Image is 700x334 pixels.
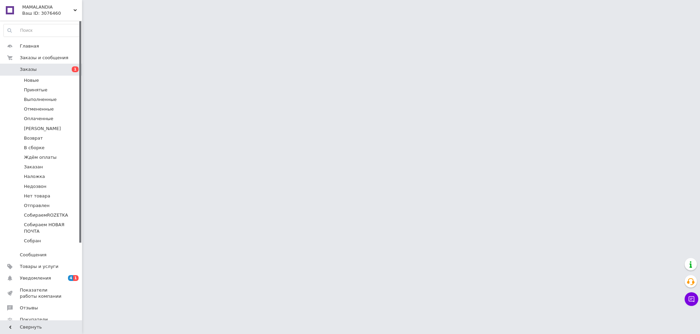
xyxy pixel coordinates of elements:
[24,145,44,151] span: В сборке
[24,154,57,160] span: Ждём оплаты
[20,264,58,270] span: Товары и услуги
[24,106,54,112] span: Отмененные
[24,174,45,180] span: Наложка
[20,287,63,299] span: Показатели работы компании
[4,24,80,37] input: Поиск
[20,305,38,311] span: Отзывы
[24,126,61,132] span: [PERSON_NAME]
[24,164,43,170] span: Заказан
[68,275,73,281] span: 4
[24,222,80,234] span: Собираем НОВАЯ ПОЧТА
[24,203,50,209] span: Отправлен
[20,317,48,323] span: Покупатели
[20,66,37,73] span: Заказы
[24,193,50,199] span: Нет товара
[20,55,68,61] span: Заказы и сообщения
[20,275,51,281] span: Уведомления
[24,135,43,141] span: Возврат
[24,238,41,244] span: Собран
[685,292,698,306] button: Чат с покупателем
[20,43,39,49] span: Главная
[22,10,82,16] div: Ваш ID: 3076460
[24,212,68,218] span: СобираемROZETKA
[24,183,46,190] span: Недозвон
[22,4,73,10] span: MAMALANDIA
[20,252,46,258] span: Сообщения
[72,66,79,72] span: 1
[24,116,53,122] span: Оплаченные
[73,275,79,281] span: 1
[24,97,57,103] span: Выполненные
[24,87,47,93] span: Принятые
[24,77,39,83] span: Новые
